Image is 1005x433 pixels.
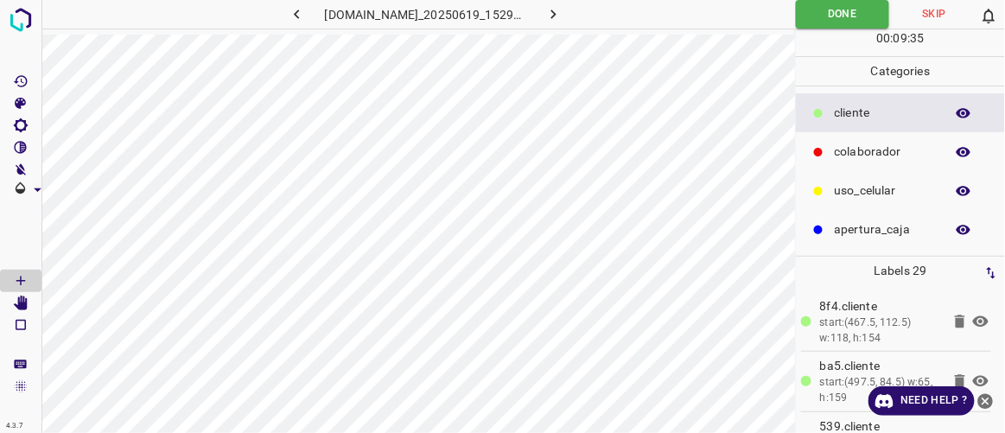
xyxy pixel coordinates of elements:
[5,4,36,35] img: logo
[820,375,941,405] div: start:(497.5, 84.5) w:65, h:159
[835,220,936,239] p: apertura_caja
[835,181,936,200] p: uso_celular
[894,29,907,48] p: 09
[820,357,941,375] p: ba5.​​cliente
[820,297,941,315] p: 8f4.​​cliente
[910,29,924,48] p: 35
[820,315,941,346] div: start:(467.5, 112.5) w:118, h:154
[877,29,925,56] div: : :
[796,93,1005,132] div: ​​cliente
[835,143,936,161] p: colaborador
[801,257,1000,285] p: Labels 29
[325,4,526,29] h6: [DOMAIN_NAME]_20250619_152904_000000180.jpg
[2,419,28,433] div: 4.3.7
[877,29,891,48] p: 00
[796,210,1005,249] div: apertura_caja
[835,104,936,122] p: ​​cliente
[796,132,1005,171] div: colaborador
[868,386,975,416] a: Need Help ?
[796,57,1005,86] p: Categories
[796,171,1005,210] div: uso_celular
[975,386,996,416] button: close-help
